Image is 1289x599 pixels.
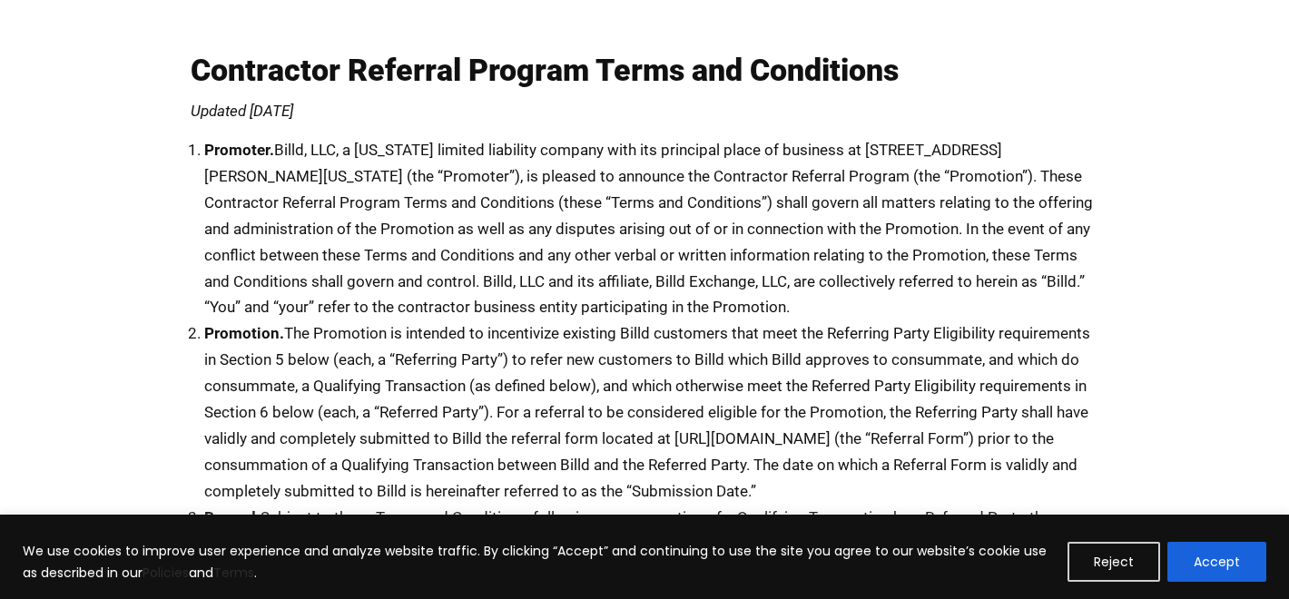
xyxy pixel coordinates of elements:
[1167,542,1266,582] button: Accept
[1068,542,1160,582] button: Reject
[143,564,189,582] a: Policies
[204,508,261,526] strong: Reward.
[204,137,1098,320] li: Billd, LLC, a [US_STATE] limited liability company with its principal place of business at [STREE...
[204,141,274,159] strong: Promoter.
[191,103,1098,119] p: Updated [DATE]
[204,324,284,342] strong: Promotion.
[213,564,254,582] a: Terms
[204,320,1098,504] li: The Promotion is intended to incentivize existing Billd customers that meet the Referring Party E...
[191,54,1098,85] h1: Contractor Referral Program Terms and Conditions
[23,540,1054,584] p: We use cookies to improve user experience and analyze website traffic. By clicking “Accept” and c...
